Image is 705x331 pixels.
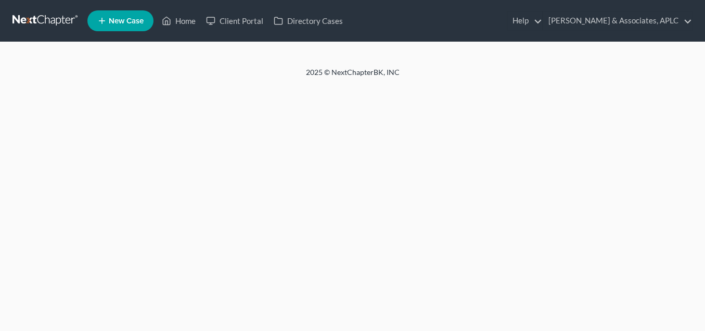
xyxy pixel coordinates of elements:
[507,11,542,30] a: Help
[268,11,348,30] a: Directory Cases
[157,11,201,30] a: Home
[87,10,153,31] new-legal-case-button: New Case
[543,11,692,30] a: [PERSON_NAME] & Associates, APLC
[56,67,649,86] div: 2025 © NextChapterBK, INC
[201,11,268,30] a: Client Portal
